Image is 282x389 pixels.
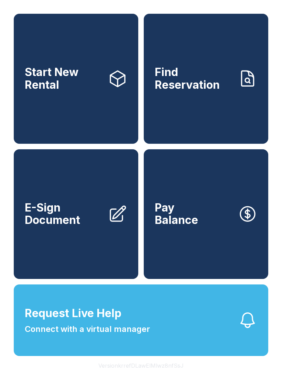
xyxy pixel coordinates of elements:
a: E-Sign Document [14,149,138,279]
button: PayBalance [144,149,268,279]
span: Connect with a virtual manager [25,323,150,335]
span: Request Live Help [25,305,121,322]
span: Find Reservation [155,66,232,91]
span: Start New Rental [25,66,102,91]
span: E-Sign Document [25,202,102,227]
a: Start New Rental [14,14,138,144]
span: Pay Balance [155,202,198,227]
button: VersionkrrefDLawElMlwz8nfSsJ [93,356,189,375]
button: Request Live HelpConnect with a virtual manager [14,284,268,356]
a: Find Reservation [144,14,268,144]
